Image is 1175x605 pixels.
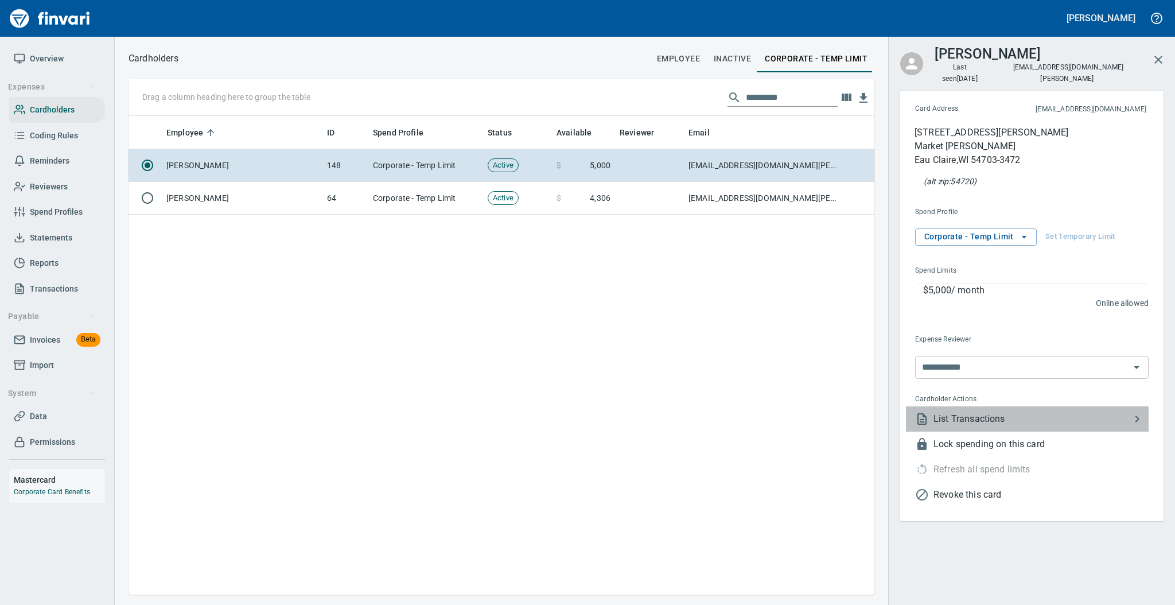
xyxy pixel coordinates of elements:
[765,52,867,66] span: Corporate - Temp Limit
[915,139,1068,153] p: Market [PERSON_NAME]
[557,126,592,139] span: Available
[3,383,99,404] button: System
[915,153,1068,167] p: Eau Claire , WI 54703-3472
[1045,230,1115,243] span: Set Temporary Limit
[1042,228,1118,246] button: Set Temporary Limit
[838,89,855,106] button: Choose columns to display
[9,276,105,302] a: Transactions
[915,207,1052,218] span: Spend Profile
[14,474,105,486] h6: Mastercard
[8,80,95,94] span: Expenses
[590,160,610,171] span: 5,000
[915,126,1068,139] p: [STREET_ADDRESS][PERSON_NAME]
[9,123,105,149] a: Coding Rules
[924,230,1028,244] span: Corporate - Temp Limit
[657,52,700,66] span: employee
[30,231,72,245] span: Statements
[76,333,100,346] span: Beta
[935,43,1041,62] h3: [PERSON_NAME]
[166,126,203,139] span: Employee
[30,333,60,347] span: Invoices
[14,488,90,496] a: Corporate Card Benefits
[684,182,845,215] td: [EMAIL_ADDRESS][DOMAIN_NAME][PERSON_NAME]
[933,437,1149,451] span: Lock spending on this card
[9,404,105,429] a: Data
[688,126,725,139] span: Email
[557,126,606,139] span: Available
[590,192,610,204] span: 4,306
[3,76,99,98] button: Expenses
[7,5,93,32] img: Finvari
[855,90,872,107] button: Download Table
[933,488,1149,502] span: Revoke this card
[373,126,423,139] span: Spend Profile
[373,126,438,139] span: Spend Profile
[30,154,69,168] span: Reminders
[30,358,54,373] span: Import
[9,352,105,378] a: Import
[368,182,483,215] td: Corporate - Temp Limit
[327,126,349,139] span: ID
[915,228,1037,246] button: Corporate - Temp Limit
[1145,46,1172,73] button: Close cardholder
[1012,62,1124,84] span: [EMAIL_ADDRESS][DOMAIN_NAME][PERSON_NAME]
[488,126,527,139] span: Status
[9,250,105,276] a: Reports
[915,394,1061,405] span: Cardholder Actions
[322,149,368,182] td: 148
[8,309,95,324] span: Payable
[488,193,518,204] span: Active
[30,205,83,219] span: Spend Profiles
[1129,359,1145,375] button: Open
[327,126,334,139] span: ID
[620,126,669,139] span: Reviewer
[915,334,1059,346] span: Expense Reviewer
[30,52,64,66] span: Overview
[166,126,218,139] span: Employee
[162,182,322,215] td: [PERSON_NAME]
[3,306,99,327] button: Payable
[923,284,1148,297] p: $5,000 / month
[8,386,95,401] span: System
[9,429,105,455] a: Permissions
[30,256,59,270] span: Reports
[714,52,751,66] span: Inactive
[924,176,976,187] p: At the pump (or any AVS check), this zip will also be accepted
[906,297,1149,309] p: Online allowed
[129,52,178,65] nav: breadcrumb
[162,149,322,182] td: [PERSON_NAME]
[30,409,47,424] span: Data
[9,97,105,123] a: Cardholders
[30,282,78,296] span: Transactions
[30,103,75,117] span: Cardholders
[322,182,368,215] td: 64
[129,52,178,65] p: Cardholders
[368,149,483,182] td: Corporate - Temp Limit
[488,160,518,171] span: Active
[1064,9,1138,27] button: [PERSON_NAME]
[933,412,1130,426] span: List Transactions
[9,199,105,225] a: Spend Profiles
[684,149,845,182] td: [EMAIL_ADDRESS][DOMAIN_NAME][PERSON_NAME]
[957,75,978,83] time: [DATE]
[9,174,105,200] a: Reviewers
[9,46,105,72] a: Overview
[557,192,561,204] span: $
[557,160,561,171] span: $
[915,103,997,115] span: Card Address
[488,126,512,139] span: Status
[9,225,105,251] a: Statements
[142,91,310,103] p: Drag a column heading here to group the table
[9,148,105,174] a: Reminders
[9,327,105,353] a: InvoicesBeta
[1067,12,1135,24] h5: [PERSON_NAME]
[997,104,1146,115] span: This is the email address for cardholder receipts
[30,435,75,449] span: Permissions
[935,62,985,85] span: Last seen
[30,129,78,143] span: Coding Rules
[688,126,710,139] span: Email
[620,126,654,139] span: Reviewer
[915,265,1052,277] span: Spend Limits
[906,457,1030,482] div: Cardholder already has the full spending limit available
